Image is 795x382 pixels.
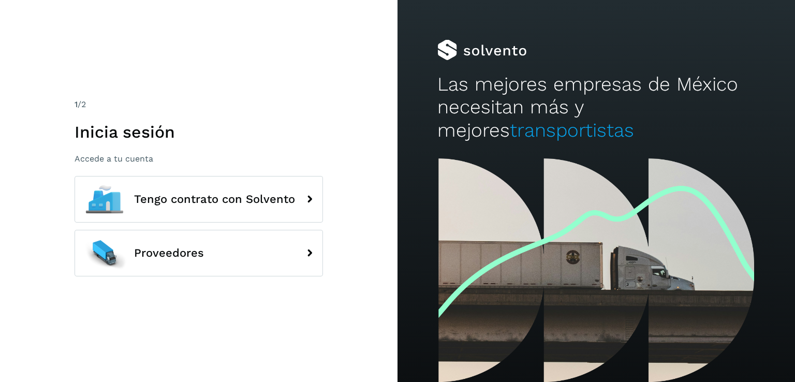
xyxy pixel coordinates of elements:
button: Proveedores [75,230,323,276]
span: Proveedores [134,247,204,259]
h2: Las mejores empresas de México necesitan más y mejores [437,73,755,142]
h1: Inicia sesión [75,122,323,142]
span: Tengo contrato con Solvento [134,193,295,205]
span: 1 [75,99,78,109]
p: Accede a tu cuenta [75,154,323,164]
button: Tengo contrato con Solvento [75,176,323,223]
span: transportistas [510,119,634,141]
div: /2 [75,98,323,111]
